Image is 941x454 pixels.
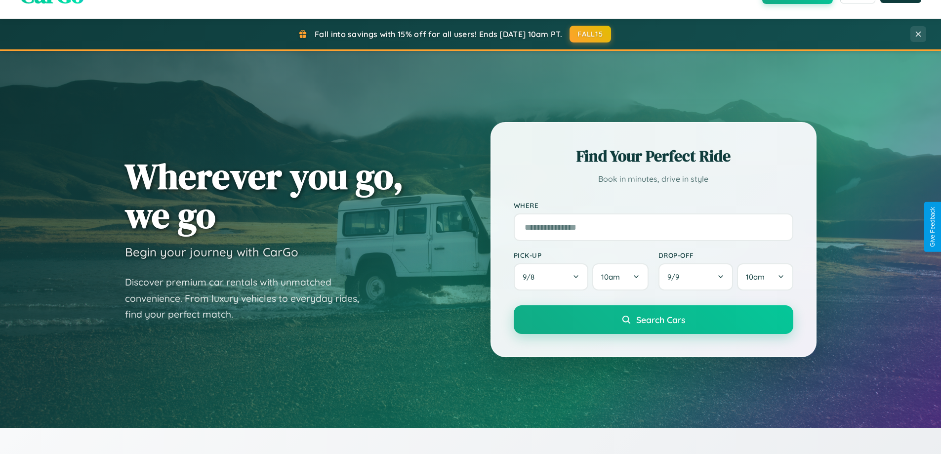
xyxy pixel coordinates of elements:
span: Search Cars [636,314,685,325]
button: 10am [592,263,648,290]
button: 10am [737,263,793,290]
button: FALL15 [570,26,611,42]
span: 10am [601,272,620,282]
button: 9/9 [658,263,734,290]
label: Where [514,201,793,209]
label: Drop-off [658,251,793,259]
div: Give Feedback [929,207,936,247]
span: 10am [746,272,765,282]
p: Book in minutes, drive in style [514,172,793,186]
span: Fall into savings with 15% off for all users! Ends [DATE] 10am PT. [315,29,562,39]
h1: Wherever you go, we go [125,157,404,235]
span: 9 / 8 [523,272,539,282]
button: Search Cars [514,305,793,334]
button: 9/8 [514,263,589,290]
h2: Find Your Perfect Ride [514,145,793,167]
h3: Begin your journey with CarGo [125,245,298,259]
p: Discover premium car rentals with unmatched convenience. From luxury vehicles to everyday rides, ... [125,274,372,323]
label: Pick-up [514,251,649,259]
span: 9 / 9 [667,272,684,282]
